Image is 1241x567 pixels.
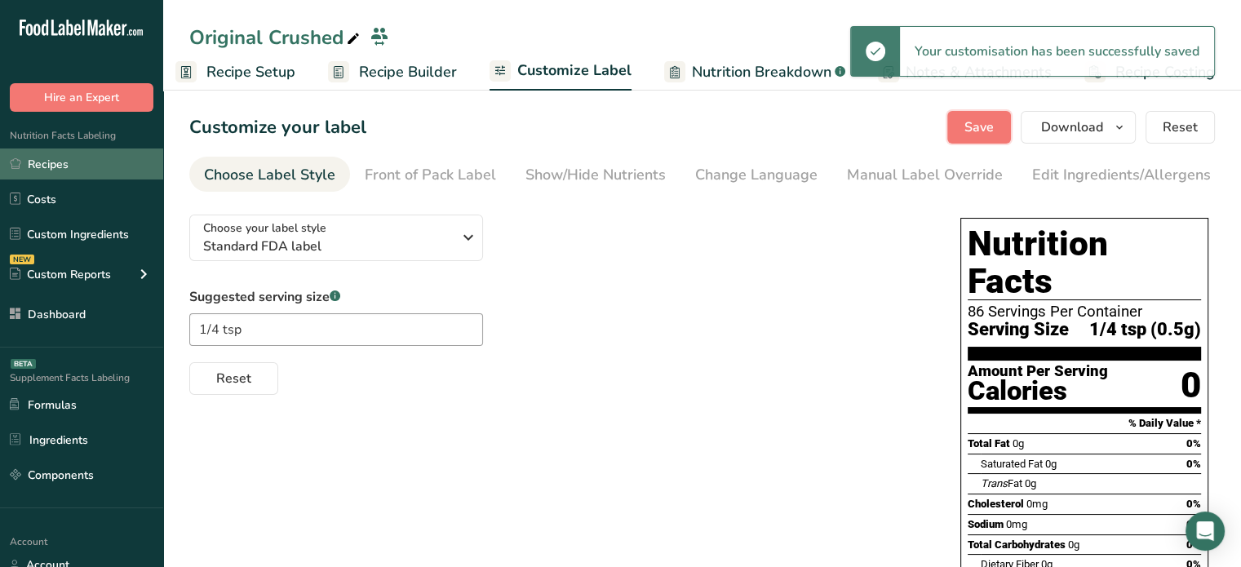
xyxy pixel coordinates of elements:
[1186,512,1225,551] div: Open Intercom Messenger
[968,538,1066,551] span: Total Carbohydrates
[525,164,666,186] div: Show/Hide Nutrients
[981,477,1022,489] span: Fat
[1041,117,1103,137] span: Download
[968,518,1004,530] span: Sodium
[1181,364,1201,407] div: 0
[968,320,1069,340] span: Serving Size
[964,117,994,137] span: Save
[203,237,452,256] span: Standard FDA label
[1026,498,1048,510] span: 0mg
[1045,458,1057,470] span: 0g
[1013,437,1024,450] span: 0g
[968,498,1024,510] span: Cholesterol
[359,61,457,83] span: Recipe Builder
[1025,477,1036,489] span: 0g
[968,414,1201,433] section: % Daily Value *
[189,362,278,395] button: Reset
[1186,458,1201,470] span: 0%
[1068,538,1079,551] span: 0g
[206,61,295,83] span: Recipe Setup
[981,477,1008,489] i: Trans
[968,364,1108,379] div: Amount Per Serving
[1186,498,1201,510] span: 0%
[189,215,483,261] button: Choose your label style Standard FDA label
[981,458,1043,470] span: Saturated Fat
[1006,518,1027,530] span: 0mg
[692,61,831,83] span: Nutrition Breakdown
[10,266,111,283] div: Custom Reports
[203,219,326,237] span: Choose your label style
[900,27,1214,76] div: Your customisation has been successfully saved
[1163,117,1198,137] span: Reset
[175,54,295,91] a: Recipe Setup
[1186,437,1201,450] span: 0%
[968,437,1010,450] span: Total Fat
[1146,111,1215,144] button: Reset
[11,359,36,369] div: BETA
[1032,164,1239,186] div: Edit Ingredients/Allergens List
[968,225,1201,300] h1: Nutrition Facts
[189,23,363,52] div: Original Crushed
[10,255,34,264] div: NEW
[947,111,1011,144] button: Save
[695,164,818,186] div: Change Language
[847,164,1003,186] div: Manual Label Override
[365,164,496,186] div: Front of Pack Label
[968,303,1201,320] div: 86 Servings Per Container
[10,83,153,112] button: Hire an Expert
[490,52,632,91] a: Customize Label
[968,379,1108,403] div: Calories
[189,287,483,307] label: Suggested serving size
[1021,111,1136,144] button: Download
[216,369,251,388] span: Reset
[517,60,632,82] span: Customize Label
[328,54,457,91] a: Recipe Builder
[189,114,366,141] h1: Customize your label
[204,164,335,186] div: Choose Label Style
[1089,320,1201,340] span: 1/4 tsp (0.5g)
[664,54,845,91] a: Nutrition Breakdown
